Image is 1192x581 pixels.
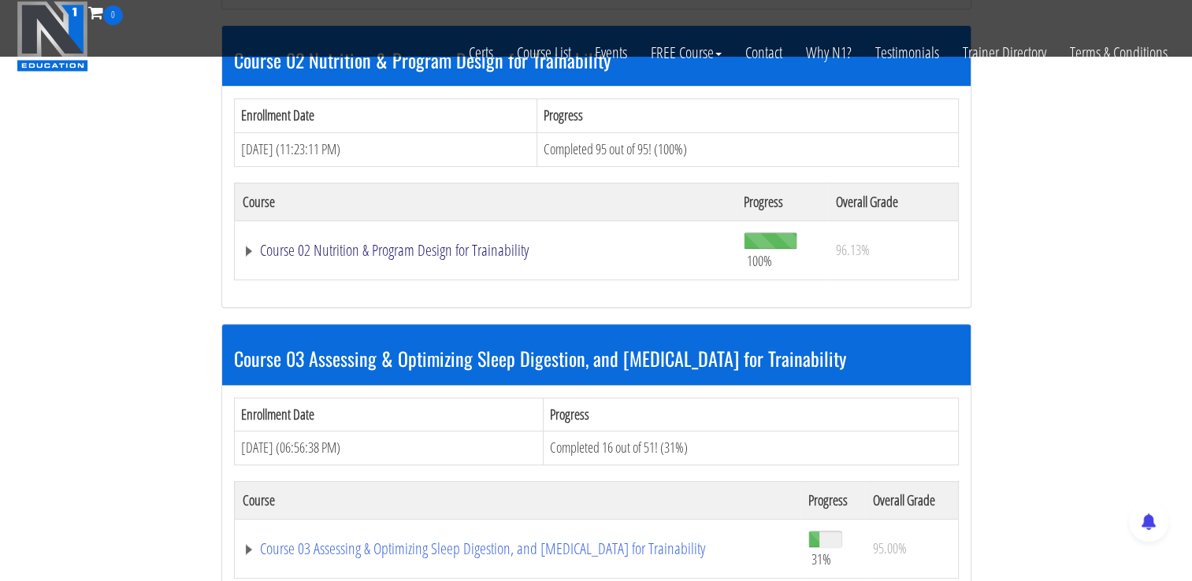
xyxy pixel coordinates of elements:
[537,132,958,166] td: Completed 95 out of 95! (100%)
[537,99,958,133] th: Progress
[234,481,800,519] th: Course
[505,25,583,80] a: Course List
[88,2,123,23] a: 0
[794,25,863,80] a: Why N1?
[234,132,537,166] td: [DATE] (11:23:11 PM)
[865,519,958,578] td: 95.00%
[234,348,959,368] h3: Course 03 Assessing & Optimizing Sleep Digestion, and [MEDICAL_DATA] for Trainability
[800,481,866,519] th: Progress
[951,25,1058,80] a: Trainer Directory
[234,431,543,465] td: [DATE] (06:56:38 PM)
[234,99,537,133] th: Enrollment Date
[103,6,123,25] span: 0
[1058,25,1179,80] a: Terms & Conditions
[863,25,951,80] a: Testimonials
[865,481,958,519] th: Overall Grade
[747,252,772,269] span: 100%
[234,183,736,220] th: Course
[828,183,958,220] th: Overall Grade
[17,1,88,72] img: n1-education
[733,25,794,80] a: Contact
[828,220,958,279] td: 96.13%
[243,242,729,258] a: Course 02 Nutrition & Program Design for Trainability
[543,398,958,431] th: Progress
[234,398,543,431] th: Enrollment Date
[736,183,827,220] th: Progress
[639,25,733,80] a: FREE Course
[543,431,958,465] td: Completed 16 out of 51! (31%)
[583,25,639,80] a: Events
[243,541,793,557] a: Course 03 Assessing & Optimizing Sleep Digestion, and [MEDICAL_DATA] for Trainability
[811,550,831,568] span: 31%
[457,25,505,80] a: Certs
